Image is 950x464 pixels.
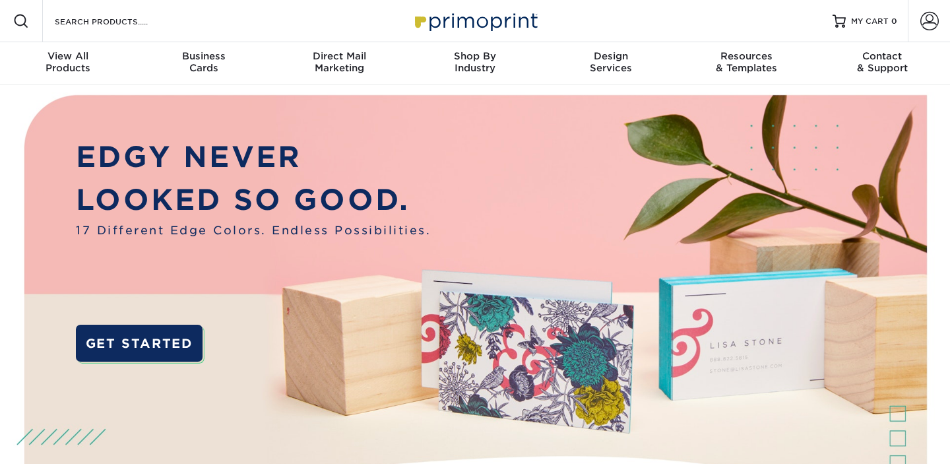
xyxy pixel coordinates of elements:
[136,50,272,62] span: Business
[679,50,815,62] span: Resources
[407,50,543,62] span: Shop By
[679,42,815,84] a: Resources& Templates
[851,16,889,27] span: MY CART
[814,50,950,74] div: & Support
[409,7,541,35] img: Primoprint
[271,50,407,74] div: Marketing
[543,50,679,74] div: Services
[76,179,431,222] p: LOOKED SO GOOD.
[891,17,897,26] span: 0
[814,50,950,62] span: Contact
[136,50,272,74] div: Cards
[76,136,431,179] p: EDGY NEVER
[136,42,272,84] a: BusinessCards
[543,50,679,62] span: Design
[76,222,431,239] span: 17 Different Edge Colors. Endless Possibilities.
[76,325,202,362] a: GET STARTED
[407,42,543,84] a: Shop ByIndustry
[679,50,815,74] div: & Templates
[53,13,182,29] input: SEARCH PRODUCTS.....
[271,42,407,84] a: Direct MailMarketing
[814,42,950,84] a: Contact& Support
[543,42,679,84] a: DesignServices
[271,50,407,62] span: Direct Mail
[407,50,543,74] div: Industry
